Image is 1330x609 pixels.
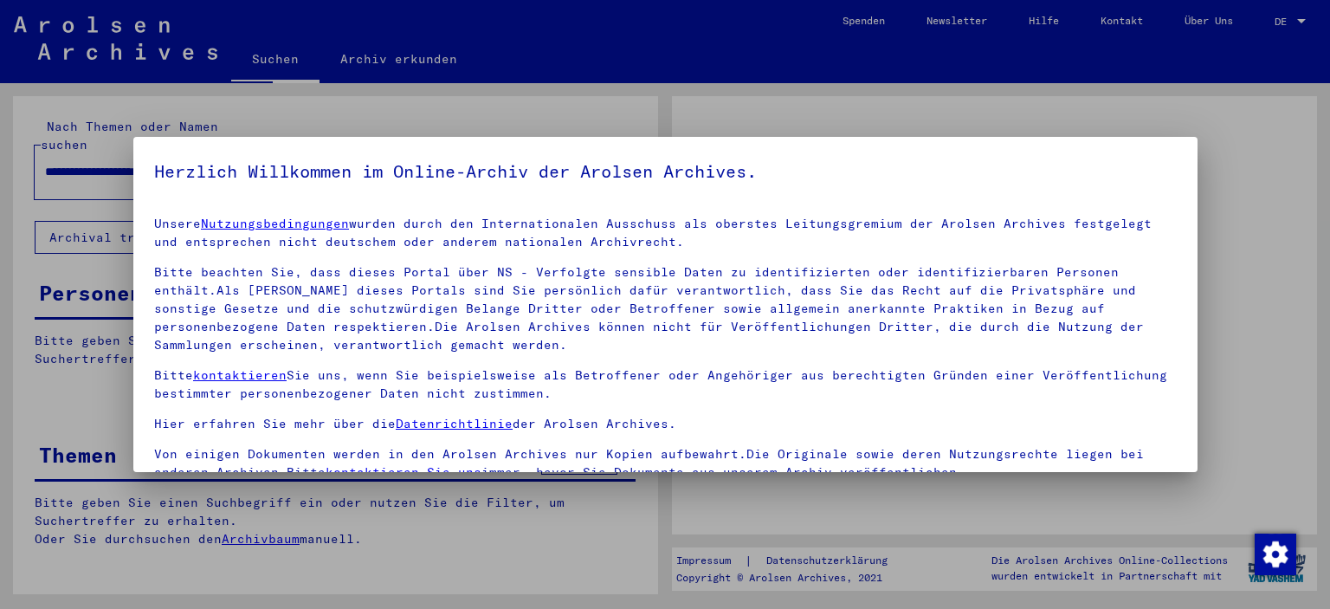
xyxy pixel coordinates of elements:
img: Zustimmung ändern [1255,534,1296,575]
p: Unsere wurden durch den Internationalen Ausschuss als oberstes Leitungsgremium der Arolsen Archiv... [154,215,1177,251]
p: Bitte Sie uns, wenn Sie beispielsweise als Betroffener oder Angehöriger aus berechtigten Gründen ... [154,366,1177,403]
a: kontaktieren Sie uns [326,464,481,480]
a: kontaktieren [193,367,287,383]
p: Hier erfahren Sie mehr über die der Arolsen Archives. [154,415,1177,433]
h5: Herzlich Willkommen im Online-Archiv der Arolsen Archives. [154,158,1177,185]
a: Nutzungsbedingungen [201,216,349,231]
p: Von einigen Dokumenten werden in den Arolsen Archives nur Kopien aufbewahrt.Die Originale sowie d... [154,445,1177,482]
div: Zustimmung ändern [1254,533,1295,574]
p: Bitte beachten Sie, dass dieses Portal über NS - Verfolgte sensible Daten zu identifizierten oder... [154,263,1177,354]
a: Datenrichtlinie [396,416,513,431]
